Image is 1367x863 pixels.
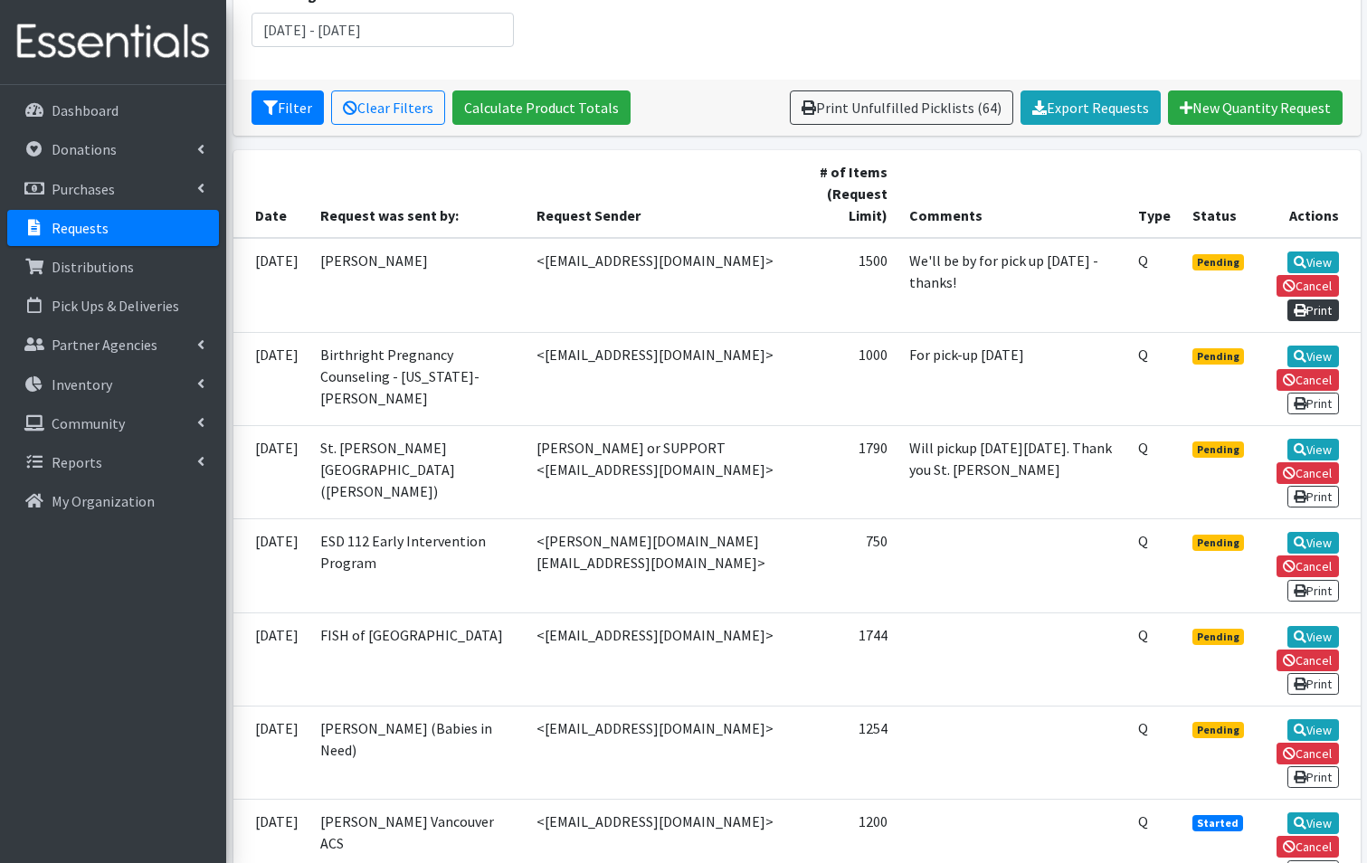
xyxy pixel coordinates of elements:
a: Cancel [1277,650,1339,671]
td: 1254 [795,706,899,799]
td: [DATE] [233,519,309,612]
span: Pending [1192,254,1244,270]
a: Clear Filters [331,90,445,125]
a: Reports [7,444,219,480]
td: <[EMAIL_ADDRESS][DOMAIN_NAME]> [526,706,795,799]
a: Cancel [1277,369,1339,391]
a: Purchases [7,171,219,207]
a: View [1287,719,1339,741]
td: <[EMAIL_ADDRESS][DOMAIN_NAME]> [526,612,795,706]
th: Date [233,150,309,238]
img: HumanEssentials [7,12,219,72]
a: Print [1287,766,1339,788]
a: Dashboard [7,92,219,128]
a: Export Requests [1021,90,1161,125]
td: [DATE] [233,332,309,425]
th: Request Sender [526,150,795,238]
p: Dashboard [52,101,119,119]
abbr: Quantity [1138,251,1148,270]
a: Print [1287,393,1339,414]
th: Actions [1255,150,1360,238]
a: View [1287,812,1339,834]
abbr: Quantity [1138,626,1148,644]
abbr: Quantity [1138,532,1148,550]
td: [PERSON_NAME] (Babies in Need) [309,706,526,799]
a: Cancel [1277,275,1339,297]
td: For pick-up [DATE] [898,332,1127,425]
td: [DATE] [233,238,309,332]
a: View [1287,439,1339,460]
td: ESD 112 Early Intervention Program [309,519,526,612]
a: Print [1287,299,1339,321]
a: Cancel [1277,836,1339,858]
td: <[EMAIL_ADDRESS][DOMAIN_NAME]> [526,238,795,332]
td: 1790 [795,425,899,518]
td: [DATE] [233,612,309,706]
span: Pending [1192,441,1244,458]
p: Purchases [52,180,115,198]
p: Reports [52,453,102,471]
td: <[PERSON_NAME][DOMAIN_NAME][EMAIL_ADDRESS][DOMAIN_NAME]> [526,519,795,612]
a: Community [7,405,219,441]
abbr: Quantity [1138,719,1148,737]
a: Cancel [1277,555,1339,577]
a: Print [1287,486,1339,507]
a: Pick Ups & Deliveries [7,288,219,324]
td: Will pickup [DATE][DATE]. Thank you St. [PERSON_NAME] [898,425,1127,518]
span: Pending [1192,722,1244,738]
a: Distributions [7,249,219,285]
td: [DATE] [233,706,309,799]
td: [PERSON_NAME] [309,238,526,332]
abbr: Quantity [1138,812,1148,830]
th: Request was sent by: [309,150,526,238]
td: 1000 [795,332,899,425]
p: Inventory [52,375,112,394]
a: Donations [7,131,219,167]
p: Partner Agencies [52,336,157,354]
a: View [1287,532,1339,554]
a: View [1287,251,1339,273]
td: St. [PERSON_NAME][GEOGRAPHIC_DATA] ([PERSON_NAME]) [309,425,526,518]
a: Print [1287,673,1339,695]
a: Print [1287,580,1339,602]
th: Status [1182,150,1255,238]
a: Cancel [1277,462,1339,484]
a: Inventory [7,366,219,403]
td: [DATE] [233,425,309,518]
a: View [1287,626,1339,648]
th: # of Items (Request Limit) [795,150,899,238]
p: My Organization [52,492,155,510]
a: My Organization [7,483,219,519]
a: New Quantity Request [1168,90,1343,125]
span: Started [1192,815,1243,831]
a: Calculate Product Totals [452,90,631,125]
p: Community [52,414,125,432]
td: [PERSON_NAME] or SUPPORT <[EMAIL_ADDRESS][DOMAIN_NAME]> [526,425,795,518]
a: View [1287,346,1339,367]
td: 1500 [795,238,899,332]
abbr: Quantity [1138,346,1148,364]
button: Filter [252,90,324,125]
abbr: Quantity [1138,439,1148,457]
td: 750 [795,519,899,612]
p: Donations [52,140,117,158]
td: Birthright Pregnancy Counseling - [US_STATE]-[PERSON_NAME] [309,332,526,425]
span: Pending [1192,348,1244,365]
p: Pick Ups & Deliveries [52,297,179,315]
a: Requests [7,210,219,246]
p: Requests [52,219,109,237]
td: FISH of [GEOGRAPHIC_DATA] [309,612,526,706]
td: <[EMAIL_ADDRESS][DOMAIN_NAME]> [526,332,795,425]
th: Type [1127,150,1182,238]
a: Partner Agencies [7,327,219,363]
td: 1744 [795,612,899,706]
p: Distributions [52,258,134,276]
td: We'll be by for pick up [DATE] - thanks! [898,238,1127,332]
input: January 1, 2011 - December 31, 2011 [252,13,514,47]
span: Pending [1192,535,1244,551]
a: Print Unfulfilled Picklists (64) [790,90,1013,125]
span: Pending [1192,629,1244,645]
th: Comments [898,150,1127,238]
a: Cancel [1277,743,1339,764]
